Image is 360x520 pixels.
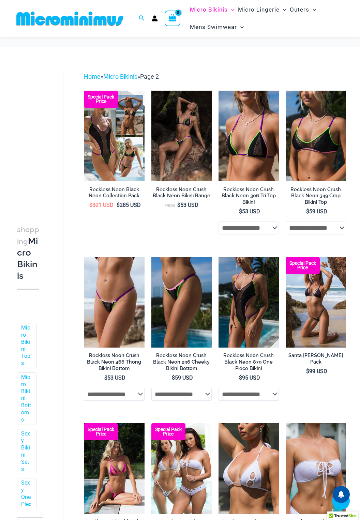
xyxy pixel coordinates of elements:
span: $ [177,202,180,208]
b: Special Pack Price [286,261,320,270]
h2: Reckless Neon Black Neon Collection Pack [84,186,144,199]
a: Santa [PERSON_NAME] Pack [286,352,346,368]
span: Mens Swimwear [190,18,237,36]
span: Outers [290,1,309,18]
img: Reckless and Wild Violet Sunset 306 Top 466 Bottom 06 [84,423,144,514]
a: View Shopping Cart, empty [165,11,180,26]
bdi: 95 USD [239,374,260,381]
h3: Micro Bikinis [17,224,39,282]
span: $ [104,374,107,381]
img: Breakwater White 341 Top 01 [286,423,346,514]
img: Reckless Neon Crush Black Neon 306 Tri Top 01 [219,91,279,181]
span: Page 2 [140,73,159,80]
span: $ [306,368,309,374]
span: $ [89,202,92,208]
a: Reckless Neon Crush Black Neon Bikini Range [151,186,212,202]
a: Sexy Bikini Sets [21,430,31,473]
h2: Reckless Neon Crush Black Neon 879 One Piece Bikini [219,352,279,371]
a: Micro BikinisMenu ToggleMenu Toggle [188,1,236,18]
a: Santa Barbra Purple Turquoise 305 Top 4118 Bottom 09v2 Santa Barbra Purple Turquoise 305 Top 4118... [286,257,346,348]
img: Santa Barbra Purple Turquoise 305 Top 4118 Bottom 09v2 [286,257,346,348]
span: Micro Bikinis [190,1,228,18]
a: Account icon link [152,15,158,21]
a: Reckless Neon Crush Black Neon 296 Cheeky Bikini Bottom [151,352,212,374]
span: $ [239,374,242,381]
img: Collection Pack (5) [151,423,212,514]
img: Reckless Neon Crush Black Neon 466 Thong 01 [84,257,144,348]
a: Search icon link [139,14,145,23]
span: shopping [17,225,39,246]
a: Reckless Neon Crush Black Neon 879 One Piece 01Reckless Neon Crush Black Neon 879 One Piece 09Rec... [219,257,279,348]
a: Reckless Neon Crush Black Neon 306 Tri Top 01Reckless Neon Crush Black Neon 306 Tri Top 296 Cheek... [219,91,279,181]
h2: Reckless Neon Crush Black Neon Bikini Range [151,186,212,199]
bdi: 53 USD [177,202,198,208]
img: Collection Pack [84,91,144,181]
bdi: 53 USD [239,208,260,215]
span: $ [172,374,175,381]
img: Reckless Neon Crush Black Neon 349 Crop Top 02 [286,91,346,181]
a: Home [84,73,101,80]
span: » » [84,73,159,80]
img: Reckless Neon Crush Black Neon 879 One Piece 01 [219,257,279,348]
img: Reckless Neon Crush Black Neon 296 Cheeky 02 [151,257,212,348]
bdi: 59 USD [172,374,193,381]
bdi: 285 USD [117,202,141,208]
a: Reckless Neon Crush Black Neon 466 Thong Bikini Bottom [84,352,144,374]
a: Reckless and Wild Violet Sunset 306 Top 466 Bottom 06 Reckless and Wild Violet Sunset 306 Top 466... [84,423,144,514]
h2: Reckless Neon Crush Black Neon 296 Cheeky Bikini Bottom [151,352,212,371]
b: Special Pack Price [151,427,185,436]
a: Micro Bikini Tops [21,324,31,367]
img: Reckless Neon Crush Black Neon 306 Tri Top 296 Cheeky 04 [151,91,212,181]
span: $ [306,208,309,215]
a: Micro LingerieMenu ToggleMenu Toggle [236,1,288,18]
span: Menu Toggle [280,1,286,18]
bdi: 59 USD [306,208,327,215]
span: Menu Toggle [309,1,316,18]
h2: Reckless Neon Crush Black Neon 306 Tri Top Bikini [219,186,279,205]
b: Special Pack Price [84,95,118,104]
h2: Reckless Neon Crush Black Neon 349 Crop Bikini Top [286,186,346,205]
bdi: 53 USD [104,374,125,381]
a: Collection Pack Top BTop B [84,91,144,181]
span: Menu Toggle [228,1,235,18]
b: Special Pack Price [84,427,118,436]
a: OutersMenu ToggleMenu Toggle [288,1,318,18]
a: Micro Bikinis [103,73,137,80]
a: Reckless Neon Crush Black Neon 306 Tri Top 296 Cheeky 04Reckless Neon Crush Black Neon 349 Crop T... [151,91,212,181]
iframe: TrustedSite Certified [17,66,78,202]
a: Reckless Neon Crush Black Neon 296 Cheeky 02Reckless Neon Crush Black Neon 296 Cheeky 01Reckless ... [151,257,212,348]
h2: Reckless Neon Crush Black Neon 466 Thong Bikini Bottom [84,352,144,371]
a: Reckless Neon Crush Black Neon 879 One Piece Bikini [219,352,279,374]
img: Breakwater White 3153 Top 01 [219,423,279,514]
span: Menu Toggle [237,18,244,36]
h2: Santa [PERSON_NAME] Pack [286,352,346,365]
a: Reckless Neon Crush Black Neon 349 Crop Top 02Reckless Neon Crush Black Neon 349 Crop Top 01Reckl... [286,91,346,181]
span: From: [165,203,176,208]
a: Reckless Neon Crush Black Neon 466 Thong 01Reckless Neon Crush Black Neon 466 Thong 03Reckless Ne... [84,257,144,348]
bdi: 301 USD [89,202,114,208]
a: Micro Bikini Bottoms [21,374,31,424]
a: Reckless Neon Crush Black Neon 349 Crop Bikini Top [286,186,346,208]
span: $ [117,202,120,208]
a: Mens SwimwearMenu ToggleMenu Toggle [188,18,245,36]
a: Breakwater White 341 Top 01Breakwater White 341 Top 4956 Shorts 06Breakwater White 341 Top 4956 S... [286,423,346,514]
a: Reckless Neon Black Neon Collection Pack [84,186,144,202]
span: $ [239,208,242,215]
a: Reckless Neon Crush Black Neon 306 Tri Top Bikini [219,186,279,208]
img: MM SHOP LOGO FLAT [14,11,126,26]
span: Micro Lingerie [238,1,280,18]
a: Collection Pack (5) Breakwater White 341 Top 4956 Shorts 08Breakwater White 341 Top 4956 Shorts 08 [151,423,212,514]
bdi: 99 USD [306,368,327,374]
